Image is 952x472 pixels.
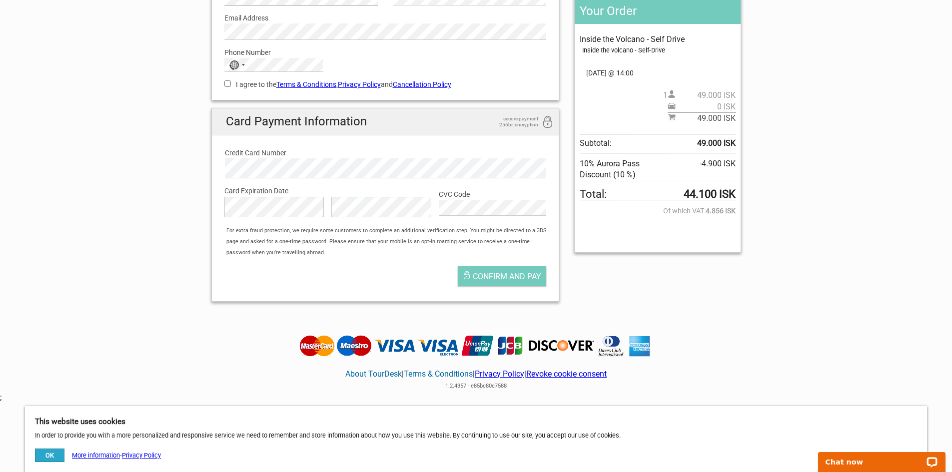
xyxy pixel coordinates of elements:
span: Subtotal [668,112,736,124]
div: - [35,449,161,462]
a: Privacy Policy [122,452,161,459]
a: Terms & Conditions [404,369,473,379]
span: 10% Aurora Pass Discount (10 %) [580,158,673,181]
span: 49.000 ISK [676,113,736,124]
a: Revoke cookie consent [526,369,607,379]
button: Confirm and pay [458,266,546,286]
label: I agree to the , and [224,79,547,90]
label: CVC Code [439,189,546,200]
h5: This website uses cookies [35,416,917,427]
span: Inside the Volcano - Self Drive [580,34,685,44]
div: For extra fraud protection, we require some customers to complete an additional verification step... [221,225,559,259]
span: Of which VAT: [580,205,735,216]
span: 1.2.4357 - e85bc80c7588 [445,383,507,389]
a: Privacy Policy [475,369,524,379]
a: Cancellation Policy [393,80,451,88]
i: 256bit encryption [542,116,554,129]
span: Subtotal [580,134,735,153]
a: Privacy Policy [338,80,381,88]
span: 49.000 ISK [676,90,736,101]
span: 0 ISK [676,101,736,112]
strong: 44.100 ISK [684,189,736,200]
img: Tourdesk accepts [297,335,655,358]
span: Confirm and pay [473,272,541,281]
span: [DATE] @ 14:00 [580,67,735,78]
h2: Card Payment Information [212,108,559,135]
label: Card Expiration Date [224,185,547,196]
span: -4.900 ISK [700,158,736,181]
button: OK [35,449,64,462]
label: Phone Number [224,47,547,58]
a: Terms & Conditions [276,80,336,88]
span: 1 person(s) [663,90,736,101]
label: Email Address [224,12,547,23]
div: | | | [297,357,655,392]
div: In order to provide you with a more personalized and responsive service we need to remember and s... [25,406,927,472]
a: More information [72,452,120,459]
span: Total to be paid [580,189,735,200]
strong: 49.000 ISK [697,138,736,149]
iframe: LiveChat chat widget [812,441,952,472]
strong: 4.856 ISK [706,205,736,216]
div: Inside the volcano - Self-Drive [582,45,735,56]
a: About TourDesk [345,369,402,379]
label: Credit Card Number [225,147,546,158]
span: secure payment 256bit encryption [488,116,538,128]
button: Selected country [225,58,250,71]
span: Pickup price [668,101,736,112]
